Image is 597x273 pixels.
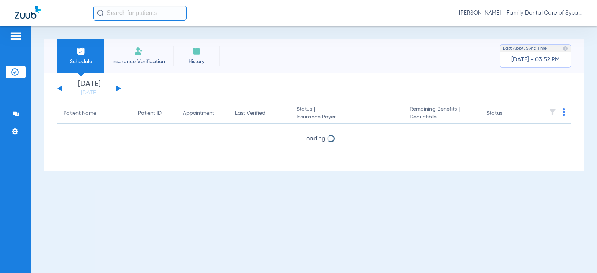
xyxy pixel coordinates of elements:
th: Status [481,103,531,124]
img: History [192,47,201,56]
div: Appointment [183,109,214,117]
div: Patient Name [63,109,96,117]
span: Insurance Verification [110,58,168,65]
img: Search Icon [97,10,104,16]
th: Status | [291,103,404,124]
img: last sync help info [563,46,568,51]
span: Schedule [63,58,99,65]
img: hamburger-icon [10,32,22,41]
span: [PERSON_NAME] - Family Dental Care of Sycamore [459,9,582,17]
img: Zuub Logo [15,6,41,19]
div: Last Verified [235,109,265,117]
span: Insurance Payer [297,113,398,121]
div: Appointment [183,109,223,117]
span: History [179,58,214,65]
img: Schedule [76,47,85,56]
li: [DATE] [67,80,112,97]
div: Patient ID [138,109,162,117]
img: filter.svg [549,108,556,116]
img: Manual Insurance Verification [134,47,143,56]
th: Remaining Benefits | [404,103,481,124]
span: Loading [303,136,325,142]
span: Deductible [410,113,475,121]
div: Patient Name [63,109,126,117]
span: [DATE] - 03:52 PM [511,56,560,63]
img: group-dot-blue.svg [563,108,565,116]
a: [DATE] [67,89,112,97]
input: Search for patients [93,6,187,21]
div: Patient ID [138,109,171,117]
div: Last Verified [235,109,285,117]
span: Last Appt. Sync Time: [503,45,548,52]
